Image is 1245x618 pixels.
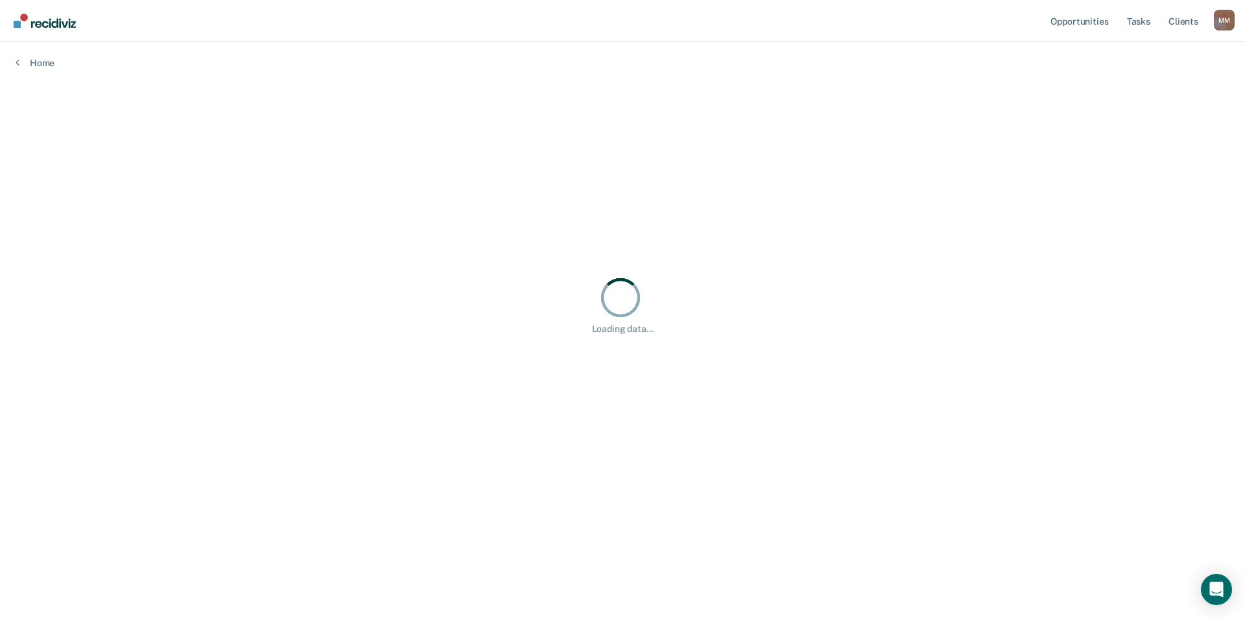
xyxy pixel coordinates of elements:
[592,324,654,335] div: Loading data...
[16,57,1229,69] a: Home
[14,14,76,28] img: Recidiviz
[1201,574,1232,605] div: Open Intercom Messenger
[1214,10,1235,30] button: Profile dropdown button
[1214,10,1235,30] div: M M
